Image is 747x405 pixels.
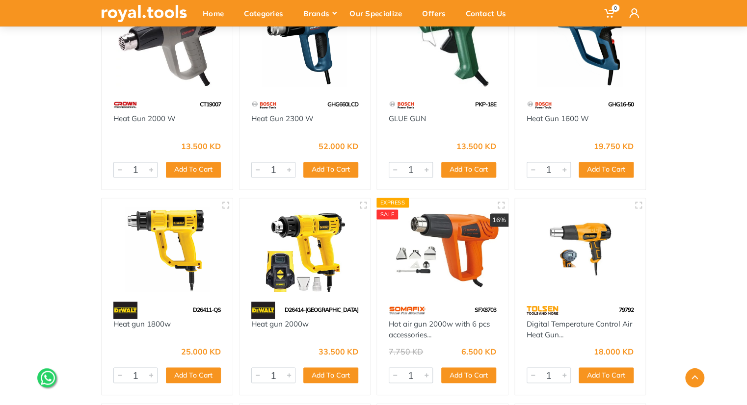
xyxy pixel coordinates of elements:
[389,114,426,123] a: GLUE GUN
[285,306,358,313] span: D26414-[GEOGRAPHIC_DATA]
[376,198,409,207] div: Express
[389,302,426,319] img: 60.webp
[459,3,519,24] div: Contact Us
[389,319,490,340] a: Hot air gun 2000w with 6 pcs accessories...
[101,5,187,22] img: royal.tools Logo
[193,306,221,313] span: D26411-QS
[612,4,619,12] span: 0
[619,306,634,313] span: 79792
[113,319,171,329] a: Heat gun 1800w
[594,348,634,355] div: 18.000 KD
[303,162,358,177] button: Add To Cart
[386,1,499,86] img: Royal Tools - GLUE GUN
[251,302,275,319] img: 45.webp
[110,1,224,86] img: Royal Tools - Heat Gun 2000 W
[415,3,459,24] div: Offers
[248,1,362,86] img: Royal Tools - Heat Gun 2300 W
[456,142,496,150] div: 13.500 KD
[166,367,221,383] button: Add To Cart
[327,101,358,108] span: GHG660LCD
[475,101,496,108] span: PKP-18E
[376,209,398,219] div: SALE
[389,96,415,113] img: 55.webp
[490,213,508,227] div: 16%
[196,3,237,24] div: Home
[579,162,634,177] button: Add To Cart
[296,3,343,24] div: Brands
[441,367,496,383] button: Add To Cart
[608,101,634,108] span: GHG16-50
[181,142,221,150] div: 13.500 KD
[527,319,632,340] a: Digital Temperature Control Air Heat Gun...
[200,101,221,108] span: CT19007
[527,96,553,113] img: 55.webp
[475,306,496,313] span: SFX8703
[527,114,589,123] a: Heat Gun 1600 W
[251,319,309,329] a: Heat gun 2000w
[303,367,358,383] button: Add To Cart
[251,96,277,113] img: 55.webp
[237,3,296,24] div: Categories
[166,162,221,177] button: Add To Cart
[113,302,137,319] img: 45.webp
[579,367,634,383] button: Add To Cart
[319,142,358,150] div: 52.000 KD
[527,302,559,319] img: 64.webp
[110,207,224,292] img: Royal Tools - Heat gun 1800w
[113,96,137,113] img: 75.webp
[461,348,496,355] div: 6.500 KD
[524,207,637,292] img: Royal Tools - Digital Temperature Control Air Heat Gun 2000 W
[594,142,634,150] div: 19.750 KD
[248,207,362,292] img: Royal Tools - Heat gun 2000w
[441,162,496,177] button: Add To Cart
[251,114,314,123] a: Heat Gun 2300 W
[386,207,499,292] img: Royal Tools - Hot air gun 2000w with 6 pcs accessories
[319,348,358,355] div: 33.500 KD
[389,348,423,355] div: 7.750 KD
[524,1,637,86] img: Royal Tools - Heat Gun 1600 W
[343,3,415,24] div: Our Specialize
[113,114,176,123] a: Heat Gun 2000 W
[181,348,221,355] div: 25.000 KD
